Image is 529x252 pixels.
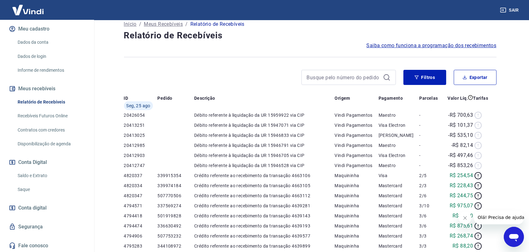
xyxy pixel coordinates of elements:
p: Crédito referente ao recebimento da transação 4639193 [194,223,335,229]
p: ID [124,95,128,101]
p: 4794418 [124,213,158,219]
p: Parcelas [419,95,438,101]
a: Dados de login [15,50,87,63]
button: Conta Digital [8,155,87,169]
p: Mastercard [379,243,419,249]
p: 20413251 [124,122,158,128]
p: -R$ 497,46 [448,152,473,159]
p: - [419,142,441,148]
p: R$ 93,50 [453,212,473,220]
p: Maquininha [335,233,379,239]
p: Maestro [379,142,419,148]
p: 3/10 [419,203,441,209]
a: Saque [15,183,87,196]
p: Maquininha [335,193,379,199]
p: - [419,112,441,118]
p: 4820334 [124,182,158,189]
a: Segurança [8,220,87,234]
p: 2/5 [419,172,441,179]
p: -R$ 853,26 [448,162,473,169]
p: R$ 975,07 [450,202,473,210]
p: -R$ 700,63 [448,111,473,119]
p: Mastercard [379,223,419,229]
button: Meu cadastro [8,22,87,36]
img: Vindi [8,0,48,20]
p: Relatório de Recebíveis [190,20,245,28]
p: Débito referente à liquidação da UR 15946791 via CIP [194,142,335,148]
p: Débito referente à liquidação da UR 15946528 via CIP [194,162,335,169]
p: 3/3 [419,243,441,249]
p: Maquininha [335,223,379,229]
p: 20426054 [124,112,158,118]
p: 344108972 [157,243,194,249]
p: Tarifas [473,95,488,101]
a: Contratos com credores [15,124,87,137]
p: Visa Electron [379,122,419,128]
p: Mastercard [379,203,419,209]
p: 339974184 [157,182,194,189]
p: 20412747 [124,162,158,169]
p: Vindi Pagamentos [335,152,379,159]
p: 337569274 [157,203,194,209]
a: Saiba como funciona a programação dos recebimentos [367,42,497,49]
p: 20412903 [124,152,158,159]
p: 2/3 [419,182,441,189]
p: 339915354 [157,172,194,179]
p: Maquininha [335,182,379,189]
a: Informe de rendimentos [15,64,87,77]
p: Maquininha [335,172,379,179]
h4: Relatório de Recebíveis [124,29,497,42]
p: 3/6 [419,213,441,219]
p: R$ 88,20 [453,242,473,250]
span: Olá! Precisa de ajuda? [4,4,53,9]
p: Crédito referente ao recebimento da transação 4639143 [194,213,335,219]
p: R$ 254,54 [450,172,473,179]
iframe: Botão para abrir a janela de mensagens [504,227,524,247]
p: 4794474 [124,223,158,229]
p: 4795283 [124,243,158,249]
button: Exportar [454,70,497,85]
p: Maquininha [335,203,379,209]
a: Saldo e Extrato [15,169,87,182]
p: Descrição [194,95,215,101]
p: 507770506 [157,193,194,199]
a: Início [124,20,137,28]
p: Pedido [157,95,172,101]
span: Seg, 25 ago [127,103,150,109]
p: R$ 875,61 [450,222,473,230]
p: R$ 268,74 [450,232,473,240]
p: Vindi Pagamentos [335,122,379,128]
p: - [419,152,441,159]
a: Meus Recebíveis [144,20,183,28]
p: Visa Electron [379,152,419,159]
p: R$ 228,43 [450,182,473,189]
button: Filtros [403,70,446,85]
p: Maestro [379,162,419,169]
p: 2/6 [419,193,441,199]
p: / [185,20,188,28]
p: 501919828 [157,213,194,219]
p: Maestro [379,112,419,118]
p: - [419,162,441,169]
p: Débito referente à liquidação da UR 15947071 via CIP [194,122,335,128]
p: 336630492 [157,223,194,229]
a: Dados da conta [15,36,87,49]
p: -R$ 535,10 [448,132,473,139]
p: Vindi Pagamentos [335,162,379,169]
p: Débito referente à liquidação da UR 15946833 via CIP [194,132,335,138]
p: Vindi Pagamentos [335,142,379,148]
p: Crédito referente ao recebimento da transação 4663112 [194,193,335,199]
iframe: Mensagem da empresa [474,210,524,224]
p: / [139,20,141,28]
p: 20413025 [124,132,158,138]
p: - [419,122,441,128]
button: Meus recebíveis [8,82,87,96]
p: Mastercard [379,233,419,239]
p: -R$ 101,37 [448,121,473,129]
p: Crédito referente ao recebimento da transação 4639577 [194,233,335,239]
p: Débito referente à liquidação da UR 15959922 via CIP [194,112,335,118]
p: Crédito referente ao recebimento da transação 4663106 [194,172,335,179]
a: Conta digital [8,201,87,215]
